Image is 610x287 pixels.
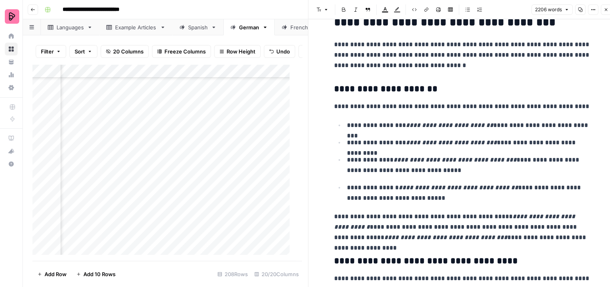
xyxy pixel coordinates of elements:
button: Add Row [32,268,71,281]
div: What's new? [5,145,17,157]
span: 2206 words [535,6,562,13]
div: 208 Rows [214,268,251,281]
a: Browse [5,43,18,55]
a: German [223,19,275,35]
span: 20 Columns [113,47,144,55]
a: French [275,19,324,35]
a: Home [5,30,18,43]
span: Filter [41,47,54,55]
span: Freeze Columns [164,47,206,55]
button: Workspace: Preply [5,6,18,27]
img: Preply Logo [5,9,19,24]
span: Sort [75,47,85,55]
div: German [239,23,259,31]
a: Your Data [5,55,18,68]
button: 20 Columns [101,45,149,58]
div: French [290,23,308,31]
div: Languages [57,23,84,31]
button: Freeze Columns [152,45,211,58]
span: Add Row [45,270,67,278]
span: Add 10 Rows [83,270,116,278]
button: 2206 words [531,4,573,15]
button: Help + Support [5,158,18,170]
a: Settings [5,81,18,94]
button: Filter [36,45,66,58]
a: Languages [41,19,99,35]
button: Row Height [214,45,261,58]
button: Sort [69,45,97,58]
span: Row Height [227,47,255,55]
a: Example Articles [99,19,172,35]
button: What's new? [5,145,18,158]
a: Usage [5,68,18,81]
a: AirOps Academy [5,132,18,145]
span: Undo [276,47,290,55]
a: Spanish [172,19,223,35]
div: Example Articles [115,23,157,31]
div: 20/20 Columns [251,268,302,281]
button: Undo [264,45,295,58]
div: Spanish [188,23,208,31]
button: Add 10 Rows [71,268,120,281]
